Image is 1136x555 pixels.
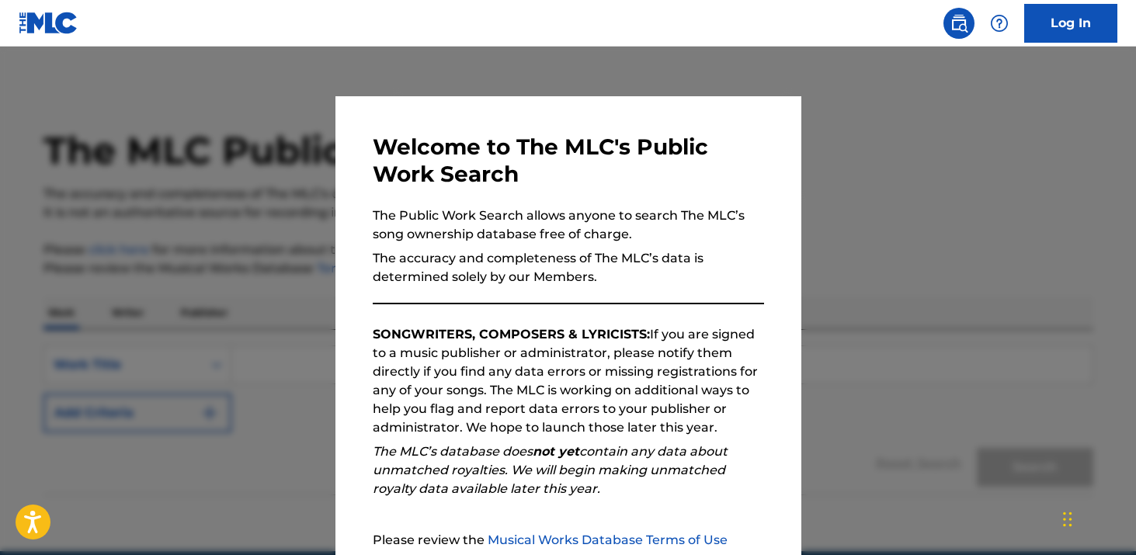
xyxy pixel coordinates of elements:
p: The accuracy and completeness of The MLC’s data is determined solely by our Members. [373,249,764,286]
p: The Public Work Search allows anyone to search The MLC’s song ownership database free of charge. [373,206,764,244]
div: Drag [1063,496,1072,543]
p: If you are signed to a music publisher or administrator, please notify them directly if you find ... [373,325,764,437]
iframe: Chat Widget [1058,480,1136,555]
img: help [990,14,1009,33]
a: Log In [1024,4,1117,43]
div: Help [984,8,1015,39]
p: Please review the [373,531,764,550]
h3: Welcome to The MLC's Public Work Search [373,134,764,188]
a: Musical Works Database Terms of Use [488,532,728,547]
em: The MLC’s database does contain any data about unmatched royalties. We will begin making unmatche... [373,444,728,496]
a: Public Search [943,8,974,39]
strong: not yet [533,444,579,459]
img: search [950,14,968,33]
strong: SONGWRITERS, COMPOSERS & LYRICISTS: [373,327,650,342]
img: MLC Logo [19,12,78,34]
